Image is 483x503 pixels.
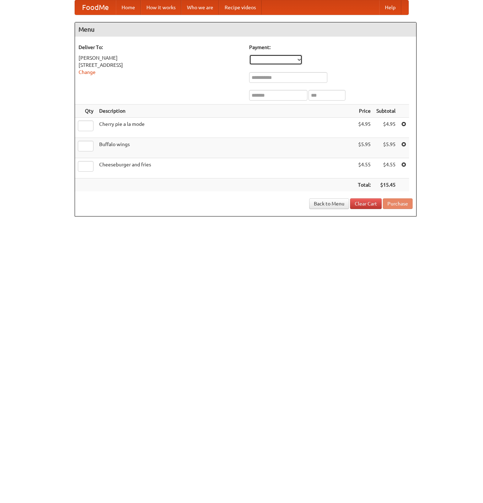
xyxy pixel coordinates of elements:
[355,118,374,138] td: $4.95
[379,0,401,15] a: Help
[383,198,413,209] button: Purchase
[141,0,181,15] a: How it works
[355,138,374,158] td: $5.95
[96,105,355,118] th: Description
[350,198,382,209] a: Clear Cart
[79,69,96,75] a: Change
[355,105,374,118] th: Price
[219,0,262,15] a: Recipe videos
[75,0,116,15] a: FoodMe
[96,118,355,138] td: Cherry pie a la mode
[79,61,242,69] div: [STREET_ADDRESS]
[75,105,96,118] th: Qty
[79,54,242,61] div: [PERSON_NAME]
[96,138,355,158] td: Buffalo wings
[79,44,242,51] h5: Deliver To:
[116,0,141,15] a: Home
[75,22,416,37] h4: Menu
[355,158,374,178] td: $4.55
[249,44,413,51] h5: Payment:
[96,158,355,178] td: Cheeseburger and fries
[355,178,374,192] th: Total:
[374,158,398,178] td: $4.55
[181,0,219,15] a: Who we are
[374,138,398,158] td: $5.95
[374,105,398,118] th: Subtotal
[309,198,349,209] a: Back to Menu
[374,118,398,138] td: $4.95
[374,178,398,192] th: $15.45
